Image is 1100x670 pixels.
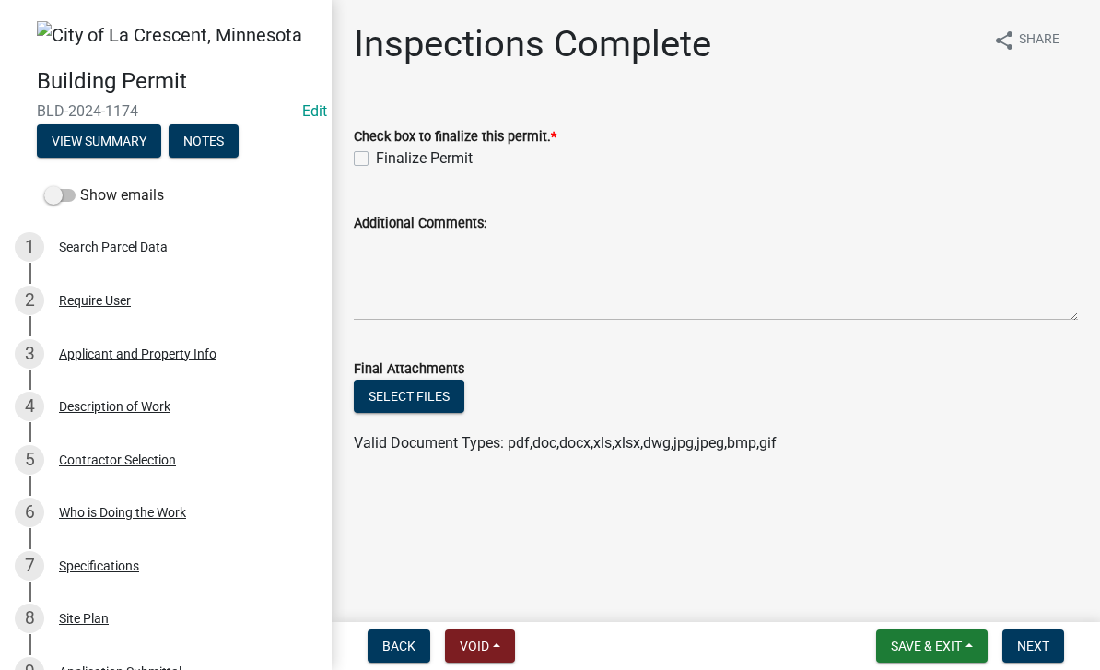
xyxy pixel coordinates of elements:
[59,506,186,519] div: Who is Doing the Work
[59,612,109,625] div: Site Plan
[1017,639,1049,653] span: Next
[15,232,44,262] div: 1
[15,286,44,315] div: 2
[15,339,44,369] div: 3
[302,102,327,120] wm-modal-confirm: Edit Application Number
[354,434,777,452] span: Valid Document Types: pdf,doc,docx,xls,xlsx,dwg,jpg,jpeg,bmp,gif
[37,135,161,149] wm-modal-confirm: Summary
[368,629,430,663] button: Back
[978,22,1074,58] button: shareShare
[15,445,44,475] div: 5
[37,68,317,95] h4: Building Permit
[44,184,164,206] label: Show emails
[354,363,464,376] label: Final Attachments
[876,629,988,663] button: Save & Exit
[1002,629,1064,663] button: Next
[354,380,464,413] button: Select files
[993,29,1015,52] i: share
[59,559,139,572] div: Specifications
[59,400,170,413] div: Description of Work
[382,639,415,653] span: Back
[354,131,556,144] label: Check box to finalize this permit.
[302,102,327,120] a: Edit
[169,124,239,158] button: Notes
[59,347,216,360] div: Applicant and Property Info
[445,629,515,663] button: Void
[1019,29,1059,52] span: Share
[37,102,295,120] span: BLD-2024-1174
[376,147,473,170] label: Finalize Permit
[354,22,711,66] h1: Inspections Complete
[37,124,161,158] button: View Summary
[460,639,489,653] span: Void
[59,294,131,307] div: Require User
[15,498,44,527] div: 6
[15,392,44,421] div: 4
[59,241,168,253] div: Search Parcel Data
[15,604,44,633] div: 8
[15,551,44,581] div: 7
[354,217,486,230] label: Additional Comments:
[37,21,302,49] img: City of La Crescent, Minnesota
[59,453,176,466] div: Contractor Selection
[891,639,962,653] span: Save & Exit
[169,135,239,149] wm-modal-confirm: Notes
